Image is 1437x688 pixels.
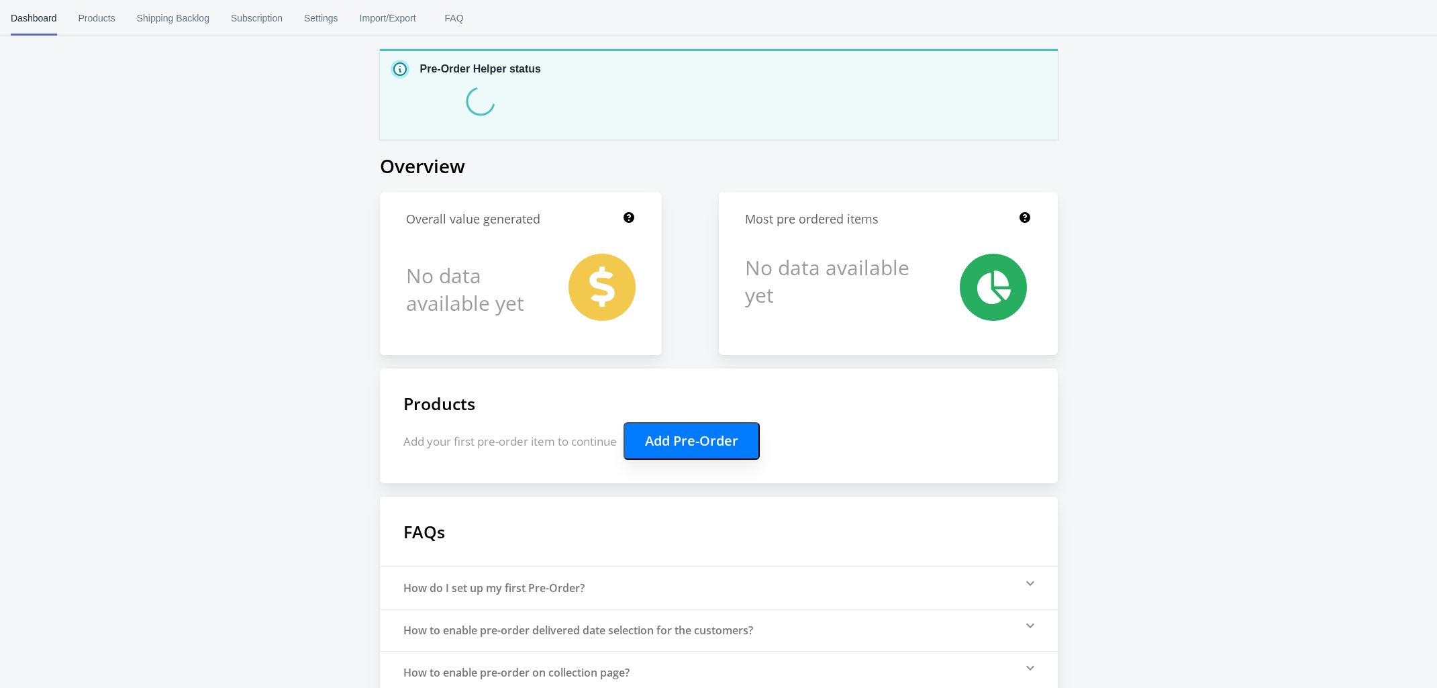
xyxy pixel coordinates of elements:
[360,1,416,36] span: Import/Export
[438,1,471,36] span: FAQ
[406,211,540,228] h1: Overall value generated
[79,1,115,36] span: Products
[403,623,753,638] div: How to enable pre-order delivered date selection for the customers?
[304,1,338,36] span: Settings
[403,392,1034,415] h1: Products
[403,581,585,595] div: How do I set up my first Pre-Order?
[11,1,57,36] span: Dashboard
[137,1,209,36] span: Shipping Backlog
[231,1,283,36] span: Subscription
[745,254,912,309] h1: No data available yet
[745,211,879,228] h1: Most pre ordered items
[624,422,760,460] button: Add Pre-Order
[380,497,1058,567] h1: FAQs
[420,61,542,77] p: Pre-Order Helper status
[380,153,1058,179] h1: Overview
[403,422,1034,460] p: Add your first pre-order item to continue
[403,665,630,680] div: How to enable pre-order on collection page?
[406,254,540,324] h1: No data available yet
